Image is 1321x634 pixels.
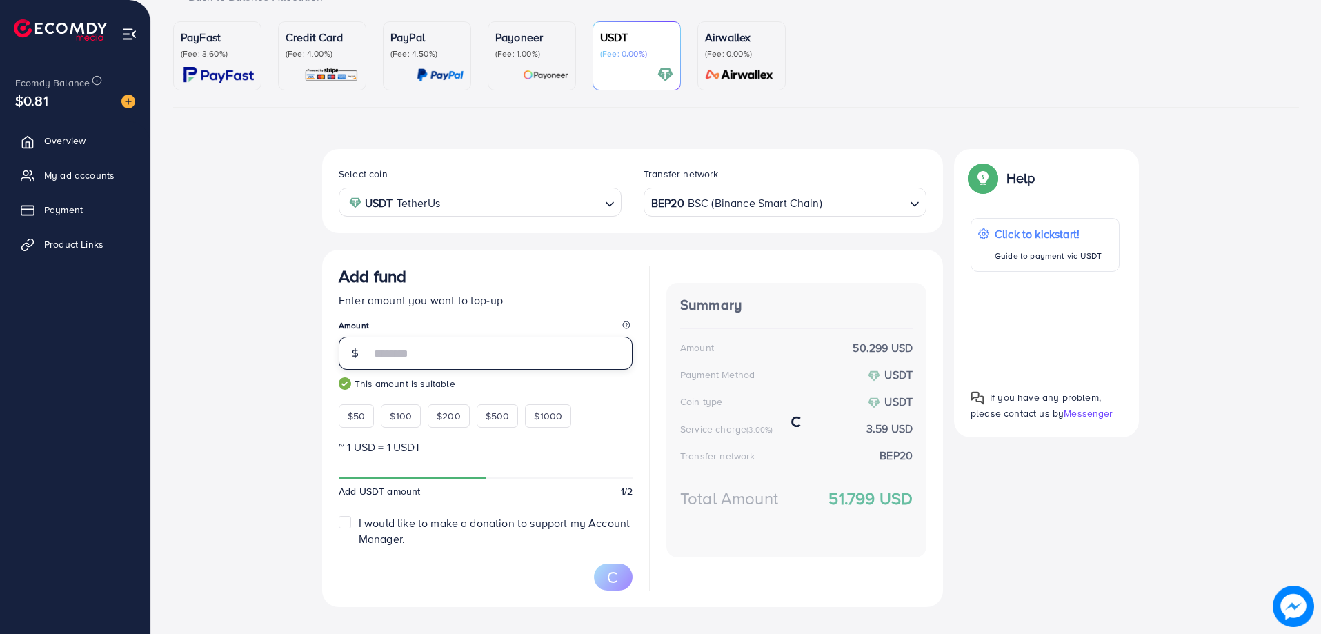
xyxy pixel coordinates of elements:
[644,188,926,216] div: Search for option
[44,203,83,217] span: Payment
[286,48,359,59] p: (Fee: 4.00%)
[44,168,115,182] span: My ad accounts
[971,390,1101,420] span: If you have any problem, please contact us by
[121,95,135,108] img: image
[495,48,568,59] p: (Fee: 1.00%)
[417,67,464,83] img: card
[971,166,995,190] img: Popup guide
[14,19,107,41] img: logo
[390,29,464,46] p: PayPal
[44,134,86,148] span: Overview
[10,196,140,224] a: Payment
[183,67,254,83] img: card
[995,248,1102,264] p: Guide to payment via USDT
[44,237,103,251] span: Product Links
[688,193,822,213] span: BSC (Binance Smart Chain)
[339,292,633,308] p: Enter amount you want to top-up
[534,409,562,423] span: $1000
[495,29,568,46] p: Payoneer
[705,29,778,46] p: Airwallex
[657,67,673,83] img: card
[339,484,420,498] span: Add USDT amount
[486,409,510,423] span: $500
[181,29,254,46] p: PayFast
[390,48,464,59] p: (Fee: 4.50%)
[621,484,633,498] span: 1/2
[15,76,90,90] span: Ecomdy Balance
[971,391,984,405] img: Popup guide
[339,377,633,390] small: This amount is suitable
[1064,406,1113,420] span: Messenger
[10,127,140,155] a: Overview
[444,192,599,213] input: Search for option
[339,266,406,286] h3: Add fund
[390,409,412,423] span: $100
[10,161,140,189] a: My ad accounts
[1006,170,1035,186] p: Help
[644,167,719,181] label: Transfer network
[365,193,393,213] strong: USDT
[600,29,673,46] p: USDT
[1273,586,1314,627] img: image
[15,90,48,110] span: $0.81
[339,188,622,216] div: Search for option
[397,193,440,213] span: TetherUs
[651,193,684,213] strong: BEP20
[359,515,630,546] span: I would like to make a donation to support my Account Manager.
[705,48,778,59] p: (Fee: 0.00%)
[348,409,365,423] span: $50
[824,192,904,213] input: Search for option
[181,48,254,59] p: (Fee: 3.60%)
[286,29,359,46] p: Credit Card
[339,319,633,337] legend: Amount
[339,377,351,390] img: guide
[701,67,778,83] img: card
[339,167,388,181] label: Select coin
[600,48,673,59] p: (Fee: 0.00%)
[995,226,1102,242] p: Click to kickstart!
[523,67,568,83] img: card
[349,197,361,209] img: coin
[339,439,633,455] p: ~ 1 USD = 1 USDT
[437,409,461,423] span: $200
[304,67,359,83] img: card
[121,26,137,42] img: menu
[10,230,140,258] a: Product Links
